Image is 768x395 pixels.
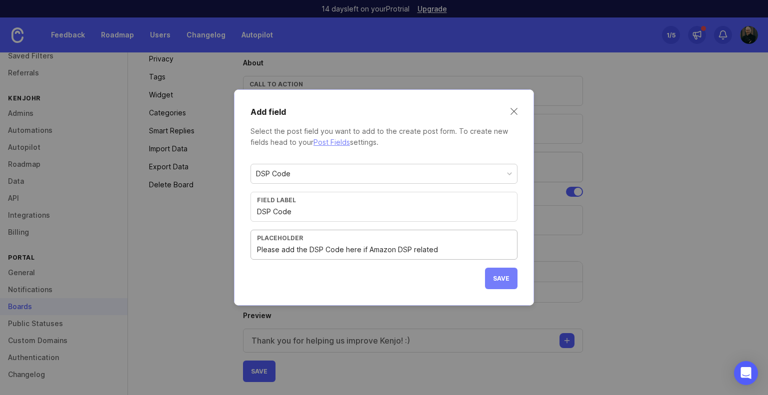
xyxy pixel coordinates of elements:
button: Save [485,268,517,289]
div: DSP Code [256,168,290,179]
span: Save [493,275,509,282]
div: Open Intercom Messenger [734,361,758,385]
p: Select the post field you want to add to the create post form. To create new fields head to your ... [250,126,517,148]
div: Placeholder [257,234,511,242]
a: Post Fields [313,138,350,146]
div: Field label [257,196,511,204]
h2: Add field [250,106,286,118]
